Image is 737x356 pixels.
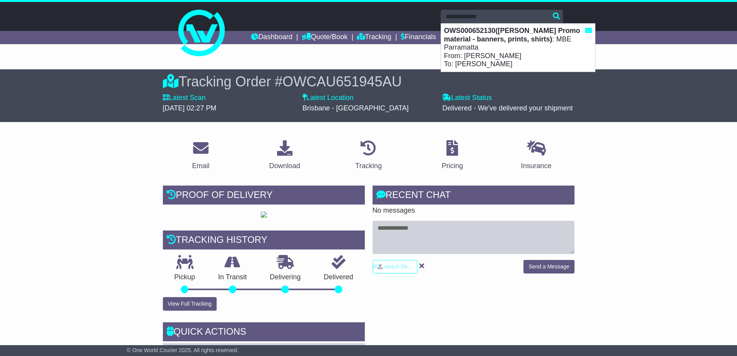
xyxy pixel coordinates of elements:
[163,73,575,90] div: Tracking Order #
[373,206,575,215] p: No messages
[163,104,217,112] span: [DATE] 02:27 PM
[302,31,347,44] a: Quote/Book
[269,161,300,171] div: Download
[163,322,365,343] div: Quick Actions
[401,31,436,44] a: Financials
[282,74,402,89] span: OWCAU651945AU
[442,104,573,112] span: Delivered - We've delivered your shipment
[187,138,214,174] a: Email
[357,31,391,44] a: Tracking
[521,161,552,171] div: Insurance
[251,31,292,44] a: Dashboard
[192,161,209,171] div: Email
[437,138,468,174] a: Pricing
[264,138,305,174] a: Download
[163,186,365,206] div: Proof of Delivery
[261,212,267,218] img: GetPodImage
[523,260,574,273] button: Send a Message
[312,273,365,282] p: Delivered
[127,347,239,353] span: © One World Courier 2025. All rights reserved.
[163,273,207,282] p: Pickup
[442,161,463,171] div: Pricing
[163,230,365,251] div: Tracking history
[350,138,386,174] a: Tracking
[373,186,575,206] div: RECENT CHAT
[163,297,217,311] button: View Full Tracking
[163,94,206,102] label: Latest Scan
[442,94,492,102] label: Latest Status
[355,161,381,171] div: Tracking
[441,24,595,72] div: : MBE Parramatta From: [PERSON_NAME] To: [PERSON_NAME]
[444,27,580,43] strong: OWS000652130([PERSON_NAME] Promo material - banners, prints, shirts)
[303,104,409,112] span: Brisbane - [GEOGRAPHIC_DATA]
[258,273,313,282] p: Delivering
[516,138,557,174] a: Insurance
[207,273,258,282] p: In Transit
[303,94,354,102] label: Latest Location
